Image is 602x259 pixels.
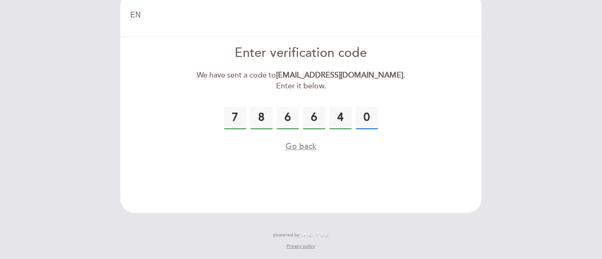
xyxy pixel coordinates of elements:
input: 0 [329,107,352,129]
input: 0 [303,107,325,129]
a: powered by [273,232,329,238]
input: 0 [250,107,273,129]
button: Go back [285,141,317,152]
input: 0 [277,107,299,129]
span: powered by [273,232,300,238]
img: MEITRE [302,233,329,237]
a: Privacy policy [286,243,315,250]
input: 0 [224,107,246,129]
strong: [EMAIL_ADDRESS][DOMAIN_NAME] [276,71,403,80]
div: We have sent a code to . Enter it below. [193,70,409,92]
div: Enter verification code [193,44,409,63]
input: 0 [356,107,378,129]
